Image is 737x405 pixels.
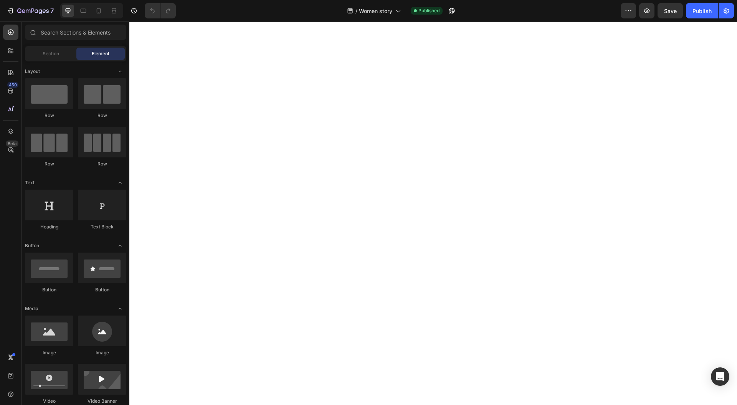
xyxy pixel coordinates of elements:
[664,8,677,14] span: Save
[78,398,126,405] div: Video Banner
[50,6,54,15] p: 7
[145,3,176,18] div: Undo/Redo
[114,303,126,315] span: Toggle open
[25,68,40,75] span: Layout
[25,349,73,356] div: Image
[6,141,18,147] div: Beta
[25,25,126,40] input: Search Sections & Elements
[25,305,38,312] span: Media
[78,160,126,167] div: Row
[25,223,73,230] div: Heading
[3,3,57,18] button: 7
[78,112,126,119] div: Row
[711,367,729,386] div: Open Intercom Messenger
[658,3,683,18] button: Save
[43,50,59,57] span: Section
[92,50,109,57] span: Element
[686,3,718,18] button: Publish
[25,160,73,167] div: Row
[25,286,73,293] div: Button
[418,7,440,14] span: Published
[114,65,126,78] span: Toggle open
[7,82,18,88] div: 450
[25,242,39,249] span: Button
[114,240,126,252] span: Toggle open
[25,179,35,186] span: Text
[25,398,73,405] div: Video
[25,112,73,119] div: Row
[78,286,126,293] div: Button
[78,349,126,356] div: Image
[692,7,712,15] div: Publish
[78,223,126,230] div: Text Block
[114,177,126,189] span: Toggle open
[355,7,357,15] span: /
[359,7,392,15] span: Women story
[129,21,737,405] iframe: Design area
